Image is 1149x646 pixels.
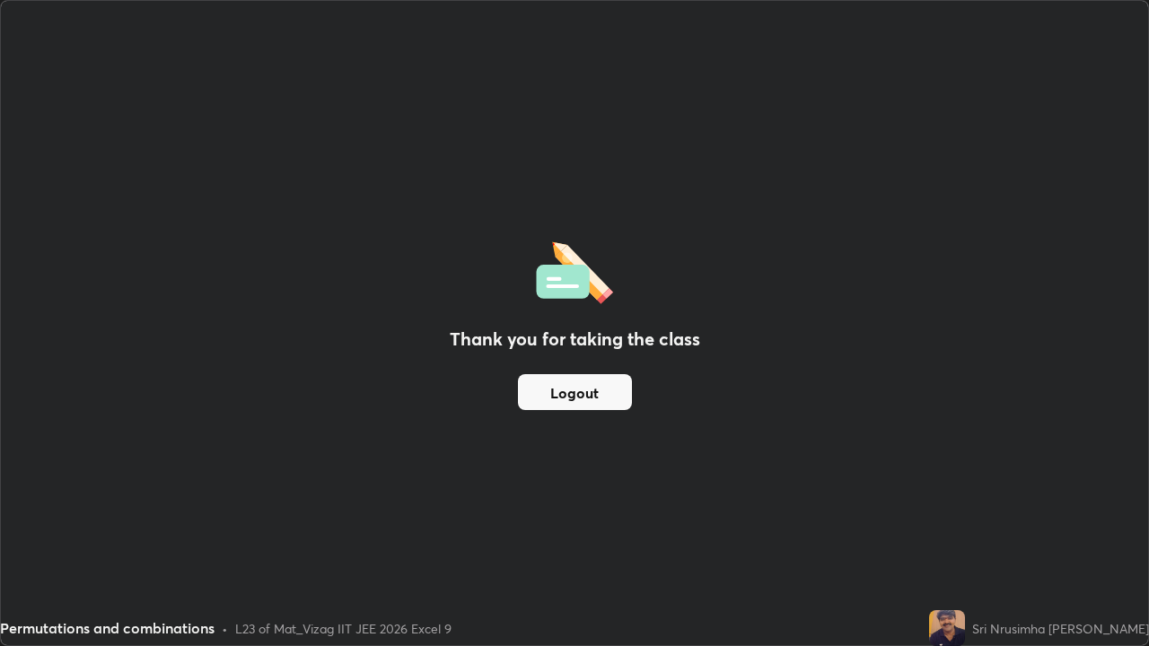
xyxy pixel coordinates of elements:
[235,619,452,638] div: L23 of Mat_Vizag IIT JEE 2026 Excel 9
[929,610,965,646] img: f54d720e133a4ee1b1c0d1ef8fff5f48.jpg
[518,374,632,410] button: Logout
[536,236,613,304] img: offlineFeedback.1438e8b3.svg
[450,326,700,353] h2: Thank you for taking the class
[222,619,228,638] div: •
[972,619,1149,638] div: Sri Nrusimha [PERSON_NAME]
